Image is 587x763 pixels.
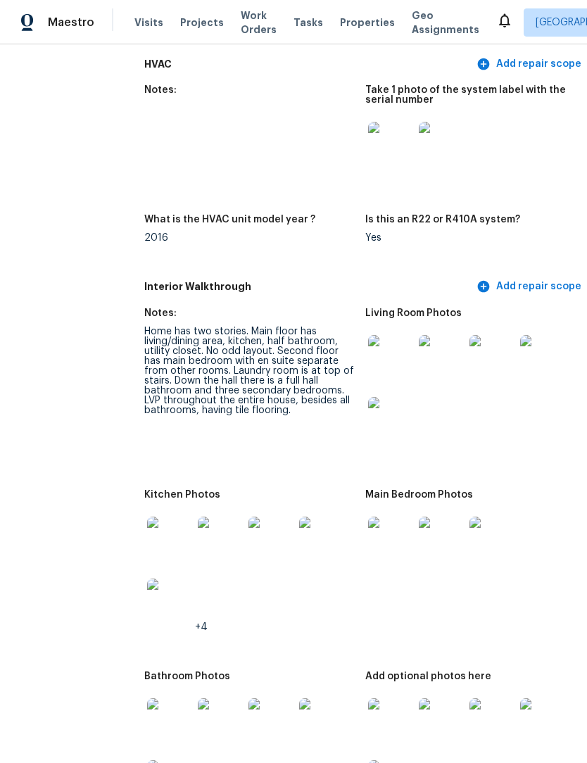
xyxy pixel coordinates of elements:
[365,85,575,105] h5: Take 1 photo of the system label with the serial number
[365,233,575,243] div: Yes
[474,51,587,77] button: Add repair scope
[144,215,315,225] h5: What is the HVAC unit model year ?
[474,274,587,300] button: Add repair scope
[340,15,395,30] span: Properties
[479,56,581,73] span: Add repair scope
[144,490,220,500] h5: Kitchen Photos
[365,490,473,500] h5: Main Bedroom Photos
[144,57,474,72] h5: HVAC
[144,279,474,294] h5: Interior Walkthrough
[48,15,94,30] span: Maestro
[195,622,208,632] span: +4
[144,233,354,243] div: 2016
[365,308,462,318] h5: Living Room Photos
[365,215,520,225] h5: Is this an R22 or R410A system?
[144,308,177,318] h5: Notes:
[134,15,163,30] span: Visits
[144,85,177,95] h5: Notes:
[479,278,581,296] span: Add repair scope
[412,8,479,37] span: Geo Assignments
[144,671,230,681] h5: Bathroom Photos
[293,18,323,27] span: Tasks
[241,8,277,37] span: Work Orders
[180,15,224,30] span: Projects
[365,671,491,681] h5: Add optional photos here
[144,327,354,415] div: Home has two stories. Main floor has living/dining area, kitchen, half bathroom, utility closet. ...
